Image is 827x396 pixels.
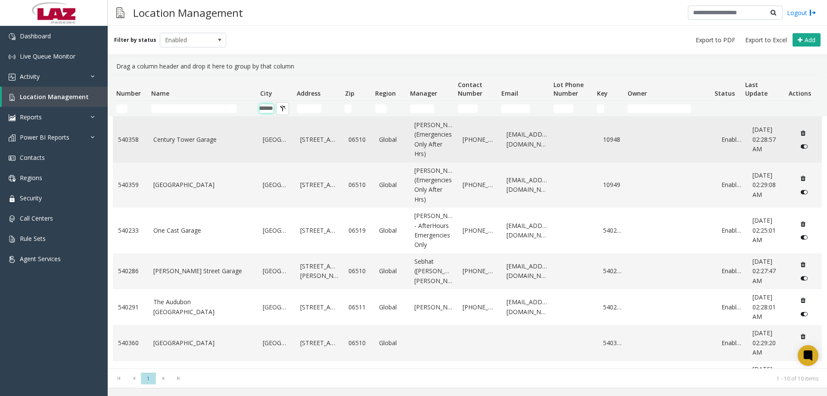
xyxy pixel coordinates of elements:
[118,226,143,235] a: 540233
[696,36,735,44] span: Export to PDF
[628,89,647,97] span: Owner
[9,175,16,182] img: 'icon'
[153,226,253,235] a: One Cast Garage
[498,101,550,116] td: Email Filter
[9,236,16,243] img: 'icon'
[745,81,768,97] span: Last Update
[809,8,816,17] img: logout
[345,89,354,97] span: Zip
[553,81,584,97] span: Lot Phone Number
[114,36,156,44] label: Filter by status
[9,134,16,141] img: 'icon'
[796,329,810,343] button: Delete
[414,120,452,159] a: [PERSON_NAME] (Emergencies Only After Hrs)
[458,104,478,113] input: Contact Number Filter
[752,328,786,357] a: [DATE] 02:29:20 AM
[507,130,549,149] a: [EMAIL_ADDRESS][DOMAIN_NAME]
[752,216,776,244] span: [DATE] 02:25:01 AM
[745,36,787,44] span: Export to Excel
[260,104,273,113] input: City Filter
[116,104,127,113] input: Number Filter
[796,126,810,140] button: Delete
[628,104,691,113] input: Owner Filter
[153,180,253,190] a: [GEOGRAPHIC_DATA]
[256,101,293,116] td: City Filter
[20,133,69,141] span: Power BI Reports
[721,302,742,312] a: Enabled
[507,221,549,240] a: [EMAIL_ADDRESS][DOMAIN_NAME]
[297,104,321,113] input: Address Filter
[148,101,256,116] td: Name Filter
[348,180,369,190] a: 06510
[379,226,404,235] a: Global
[118,135,143,144] a: 540358
[276,102,289,115] button: Clear
[785,75,815,101] th: Actions
[550,101,594,116] td: Lot Phone Number Filter
[263,266,290,276] a: [GEOGRAPHIC_DATA]
[796,185,812,199] button: Disable
[410,89,437,97] span: Manager
[796,258,810,271] button: Delete
[263,180,290,190] a: [GEOGRAPHIC_DATA]
[414,166,452,205] a: [PERSON_NAME] (Emergencies Only After Hrs)
[796,307,812,321] button: Disable
[129,2,247,23] h3: Location Management
[603,266,623,276] a: 540286
[348,226,369,235] a: 06519
[300,262,338,281] a: [STREET_ADDRESS][PERSON_NAME]
[263,338,290,348] a: [GEOGRAPHIC_DATA]
[414,211,452,250] a: [PERSON_NAME] - AfterHours Emergencies Only
[721,180,742,190] a: Enabled
[20,72,40,81] span: Activity
[787,8,816,17] a: Logout
[603,302,623,312] a: 540291
[9,74,16,81] img: 'icon'
[263,302,290,312] a: [GEOGRAPHIC_DATA]
[454,101,498,116] td: Contact Number Filter
[9,33,16,40] img: 'icon'
[20,174,42,182] span: Regions
[345,104,351,113] input: Zip Filter
[594,101,624,116] td: Key Filter
[603,135,623,144] a: 10948
[372,101,407,116] td: Region Filter
[752,365,786,393] a: [DATE] 02:29:51 AM
[348,135,369,144] a: 06510
[752,216,786,245] a: [DATE] 02:25:01 AM
[463,302,496,312] a: [PHONE_NUMBER]
[20,194,42,202] span: Security
[752,365,776,393] span: [DATE] 02:29:51 AM
[379,180,404,190] a: Global
[160,33,213,47] span: Enabled
[348,266,369,276] a: 06510
[603,226,623,235] a: 540233
[108,75,827,368] div: Data table
[553,104,574,113] input: Lot Phone Number Filter
[752,171,786,200] a: [DATE] 02:29:08 AM
[501,104,530,113] input: Email Filter
[796,343,812,357] button: Disable
[118,338,143,348] a: 540360
[263,135,290,144] a: [GEOGRAPHIC_DATA]
[752,125,786,154] a: [DATE] 02:28:57 AM
[9,114,16,121] img: 'icon'
[9,155,16,162] img: 'icon'
[414,302,452,312] a: [PERSON_NAME]
[118,180,143,190] a: 540359
[341,101,372,116] td: Zip Filter
[463,266,496,276] a: [PHONE_NUMBER]
[118,302,143,312] a: 540291
[752,293,776,321] span: [DATE] 02:28:01 AM
[796,271,812,285] button: Disable
[375,104,386,113] input: Region Filter
[379,266,404,276] a: Global
[752,329,776,356] span: [DATE] 02:29:20 AM
[20,93,89,101] span: Location Management
[752,257,776,285] span: [DATE] 02:27:47 AM
[410,104,435,113] input: Manager Filter
[9,195,16,202] img: 'icon'
[741,101,785,116] td: Last Update Filter
[721,226,742,235] a: Enabled
[458,81,482,97] span: Contact Number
